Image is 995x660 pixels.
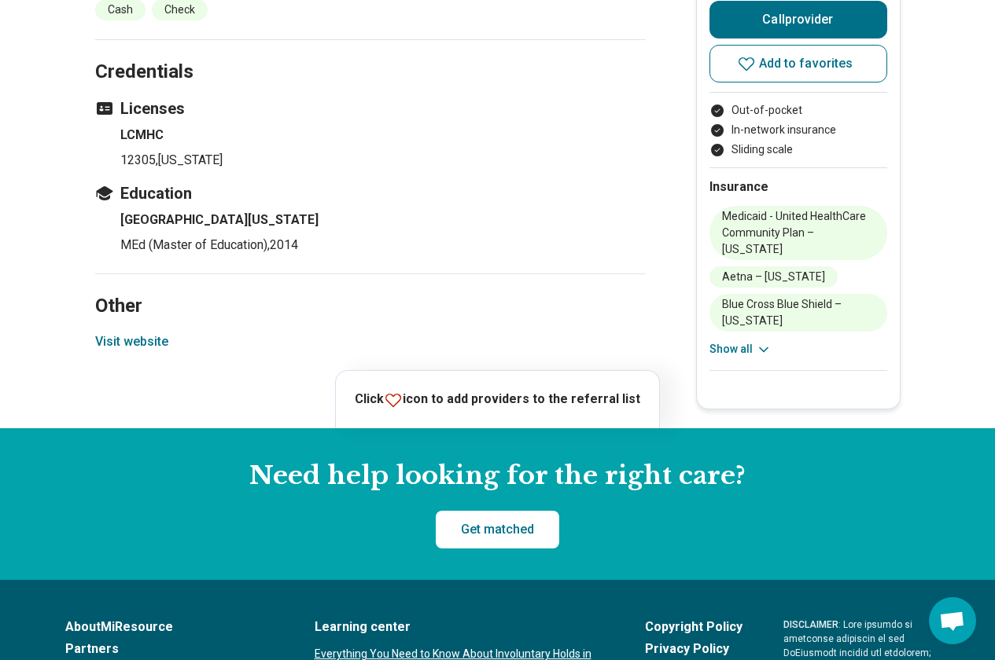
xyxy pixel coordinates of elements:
[709,178,887,196] h2: Insurance
[783,619,838,630] span: DISCLAIMER
[709,206,887,260] li: Medicaid - United HealthСare Community Plan – [US_STATE]
[645,640,743,658] a: Privacy Policy
[95,21,646,86] h2: Credentials
[709,45,887,82] button: Add to favorites
[709,122,887,138] li: In-network insurance
[65,640,274,658] a: Partners
[709,141,887,158] li: Sliding scale
[709,102,887,158] ul: Payment options
[120,126,646,145] h4: LCMHC
[156,152,223,167] span: , [US_STATE]
[120,151,646,170] p: 12305
[95,332,168,351] button: Visit website
[759,57,853,70] span: Add to favorites
[709,341,772,357] button: Show all
[709,294,887,332] li: Blue Cross Blue Shield – [US_STATE]
[436,511,559,548] a: Get matched
[120,211,646,229] h4: [GEOGRAPHIC_DATA][US_STATE]
[95,97,646,119] h3: Licenses
[645,618,743,636] a: Copyright Policy
[315,618,604,636] a: Learning center
[929,597,976,644] a: Open chat
[709,266,838,288] li: Aetna – [US_STATE]
[120,236,646,255] p: MEd (Master of Education) , 2014
[95,182,646,204] h3: Education
[709,102,887,119] li: Out-of-pocket
[95,255,646,320] h2: Other
[355,390,640,409] p: Click icon to add providers to the referral list
[65,618,274,636] a: AboutMiResource
[709,1,887,38] button: Callprovider
[13,460,982,493] h2: Need help looking for the right care?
